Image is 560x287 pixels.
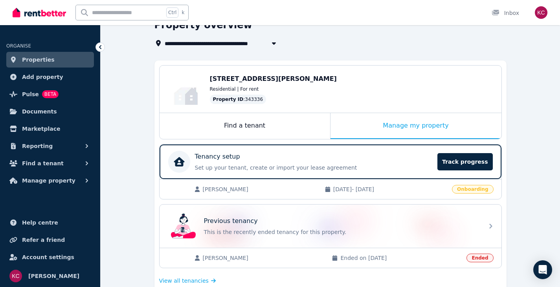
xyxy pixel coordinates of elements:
a: Account settings [6,249,94,265]
span: [STREET_ADDRESS][PERSON_NAME] [210,75,337,82]
span: Ctrl [166,7,178,18]
img: Krystal Carew [9,270,22,282]
p: This is the recently ended tenancy for this property. [204,228,479,236]
span: Documents [22,107,57,116]
img: Previous tenancy [171,214,196,239]
a: View all tenancies [159,277,216,285]
div: Inbox [492,9,519,17]
span: Pulse [22,90,39,99]
a: Tenancy setupSet up your tenant, create or import your lease agreementTrack progress [160,144,501,179]
span: Ended on [DATE] [340,254,462,262]
span: [PERSON_NAME] [203,185,317,193]
button: Manage property [6,173,94,188]
a: Add property [6,69,94,85]
p: Previous tenancy [204,216,258,226]
div: Open Intercom Messenger [533,260,552,279]
span: ORGANISE [6,43,31,49]
img: RentBetter [13,7,66,18]
div: : 343336 [210,95,266,104]
span: View all tenancies [159,277,209,285]
span: Refer a friend [22,235,65,245]
span: Onboarding [452,185,493,194]
span: Account settings [22,252,74,262]
a: PulseBETA [6,86,94,102]
img: Krystal Carew [535,6,547,19]
div: Find a tenant [160,113,330,139]
a: Documents [6,104,94,119]
span: Manage property [22,176,75,185]
span: Track progress [437,153,492,170]
button: Find a tenant [6,155,94,171]
button: Reporting [6,138,94,154]
span: BETA [42,90,59,98]
a: Properties [6,52,94,68]
span: [PERSON_NAME] [28,271,79,281]
a: Previous tenancyPrevious tenancyThis is the recently ended tenancy for this property. [160,205,501,248]
span: [DATE] - [DATE] [333,185,447,193]
span: Marketplace [22,124,60,133]
span: Find a tenant [22,159,64,168]
span: Help centre [22,218,58,227]
span: Reporting [22,141,53,151]
span: k [182,9,184,16]
span: Add property [22,72,63,82]
span: [PERSON_NAME] [203,254,324,262]
a: Help centre [6,215,94,230]
span: Properties [22,55,55,64]
a: Marketplace [6,121,94,137]
a: Refer a friend [6,232,94,248]
span: Ended [466,254,493,262]
div: Manage my property [330,113,501,139]
span: Residential | For rent [210,86,259,92]
span: Property ID [213,96,244,102]
p: Tenancy setup [195,152,240,161]
p: Set up your tenant, create or import your lease agreement [195,164,433,172]
h1: Property overview [154,19,252,31]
